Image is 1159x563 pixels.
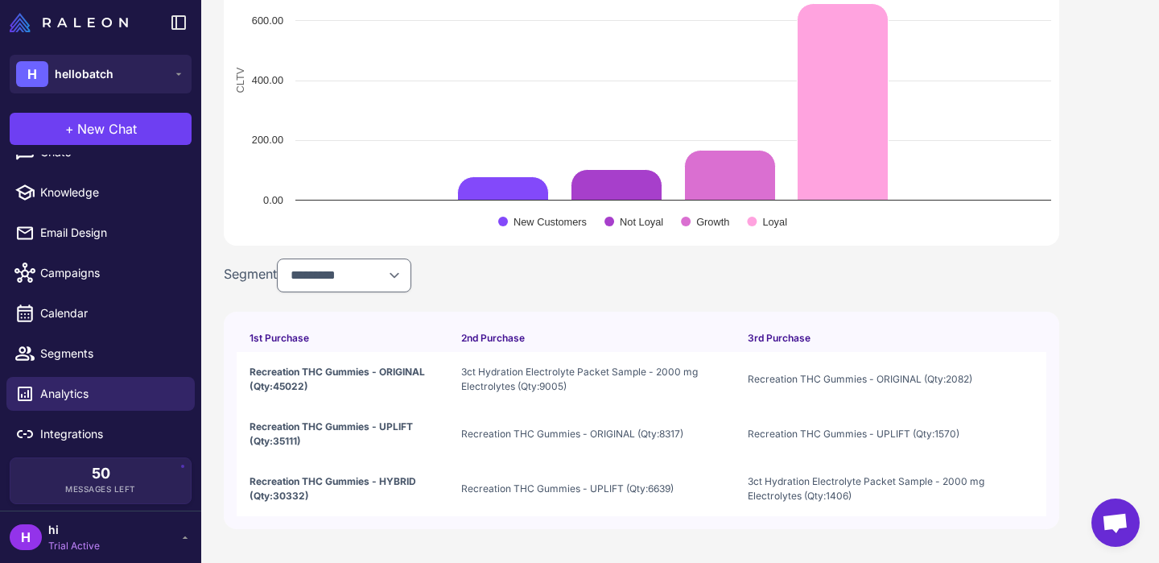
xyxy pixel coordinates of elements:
span: 3rd Purchase [748,331,810,346]
span: Recreation THC Gummies - ORIGINAL (Qty:45022) [250,365,435,394]
span: Trial Active [48,539,100,553]
text: Growth [696,216,729,228]
div: H [10,524,42,550]
span: 1st Purchase [250,331,309,346]
span: Recreation THC Gummies - UPLIFT (Qty:35111) [250,420,435,449]
span: Recreation THC Gummies - HYBRID (Qty:30332) [250,474,435,503]
div: Open chat [1091,499,1140,547]
text: New Customers [514,216,587,228]
text: Not Loyal [620,216,663,228]
text: Loyal [762,216,787,228]
a: Calendar [6,296,195,330]
span: Recreation THC Gummies - UPLIFT (Qty:1570) [748,427,959,441]
span: Email Design [40,224,182,242]
a: Integrations [6,417,195,451]
text: 600.00 [252,14,283,27]
a: Knowledge [6,176,195,209]
span: 3ct Hydration Electrolyte Packet Sample - 2000 mg Electrolytes (Qty:1406) [748,474,1008,503]
div: H [16,61,48,87]
span: 50 [92,466,110,481]
span: Recreation THC Gummies - ORIGINAL (Qty:8317) [461,427,683,441]
span: Campaigns [40,264,182,282]
span: New Chat [77,119,137,139]
span: Segments [40,345,182,362]
a: Segments [6,337,195,371]
a: Campaigns [6,256,195,290]
text: CLTV [234,67,246,93]
span: Integrations [40,425,182,443]
img: Raleon Logo [10,13,128,32]
span: Knowledge [40,184,182,201]
span: + [65,119,74,139]
text: 0.00 [263,194,283,206]
span: Calendar [40,304,182,322]
div: Segment [224,259,1059,292]
a: Email Design [6,216,195,250]
span: 3ct Hydration Electrolyte Packet Sample - 2000 mg Electrolytes (Qty:9005) [461,365,722,394]
text: 200.00 [252,134,283,146]
span: 2nd Purchase [461,331,525,346]
button: +New Chat [10,113,192,145]
span: Recreation THC Gummies - UPLIFT (Qty:6639) [461,482,674,496]
span: Recreation THC Gummies - ORIGINAL (Qty:2082) [748,372,972,387]
text: 400.00 [252,74,283,86]
span: Messages Left [65,483,136,495]
span: Analytics [40,385,182,403]
a: Raleon Logo [10,13,134,32]
button: Hhellobatch [10,55,192,93]
a: Analytics [6,377,195,411]
span: hellobatch [55,65,113,83]
span: hi [48,521,100,539]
